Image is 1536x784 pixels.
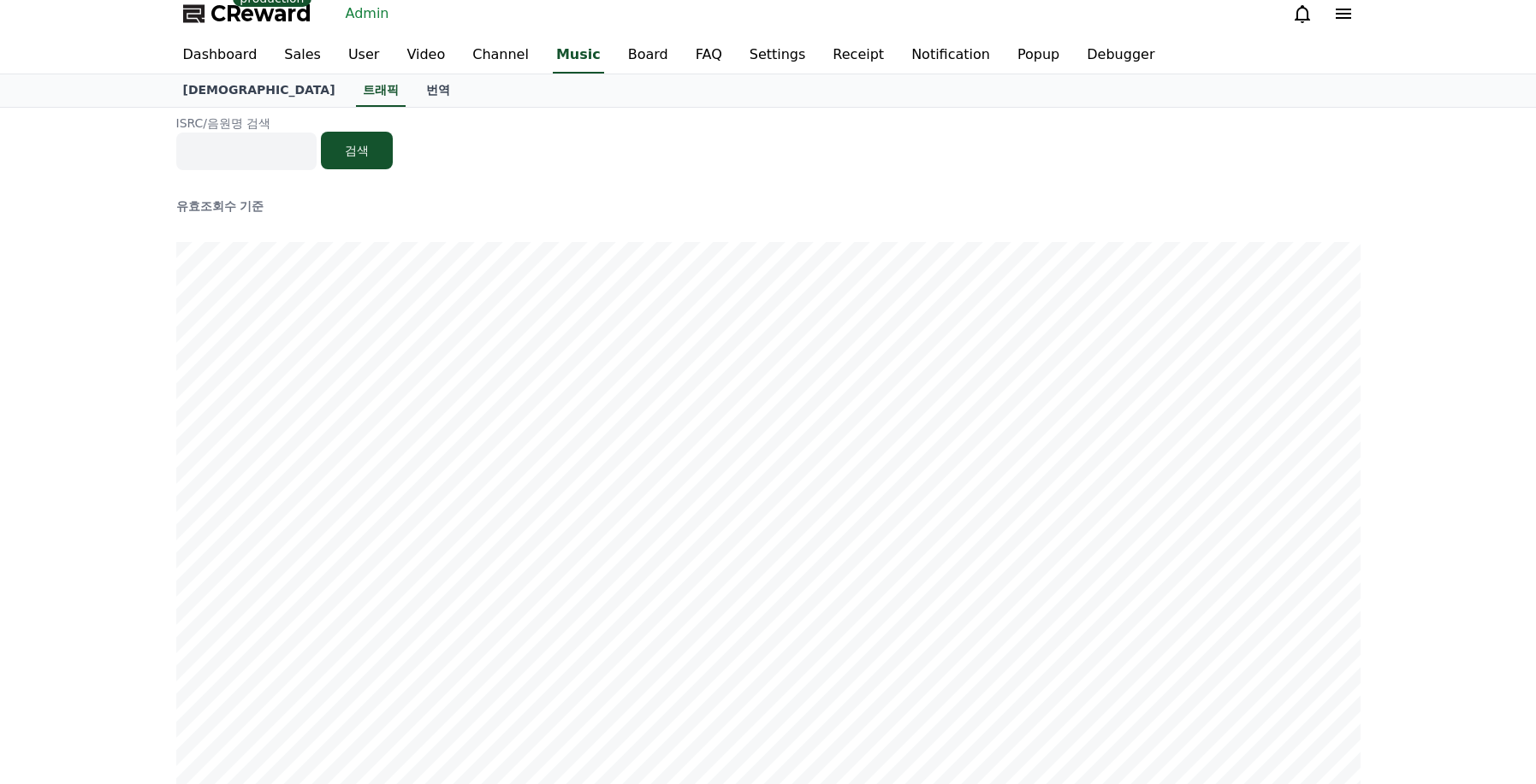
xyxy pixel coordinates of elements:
[459,38,543,74] a: Channel
[113,542,221,585] a: Messages
[819,38,898,74] a: Receipt
[736,38,820,74] a: Settings
[321,132,393,169] button: 검색
[1004,38,1073,74] a: Popup
[553,38,604,74] a: Music
[898,38,1004,74] a: Notification
[1073,38,1168,74] a: Debugger
[221,542,329,585] a: Settings
[142,569,193,582] span: Messages
[412,74,464,107] a: 번역
[5,542,113,585] a: Home
[682,38,736,74] a: FAQ
[44,568,74,581] span: Home
[393,38,459,74] a: Video
[176,115,1361,132] p: ISRC/음원명 검색
[335,38,393,74] a: User
[270,38,335,74] a: Sales
[169,74,349,107] a: [DEMOGRAPHIC_DATA]
[614,38,682,74] a: Board
[356,74,406,107] a: 트래픽
[169,38,271,74] a: Dashboard
[176,197,1361,215] h2: 유효조회수 기준
[253,568,295,581] span: Settings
